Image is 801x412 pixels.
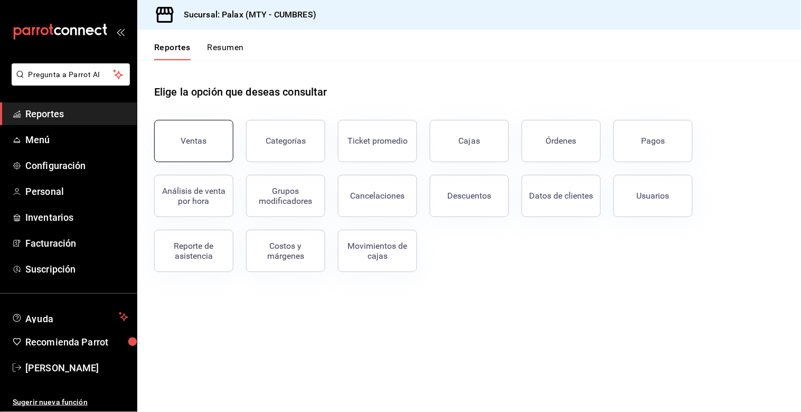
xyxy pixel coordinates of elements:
[246,120,325,162] button: Categorías
[614,120,693,162] button: Pagos
[351,191,405,201] div: Cancelaciones
[154,175,233,217] button: Análisis de venta por hora
[116,27,125,36] button: open_drawer_menu
[430,175,509,217] button: Descuentos
[25,158,128,173] span: Configuración
[25,236,128,250] span: Facturación
[181,136,207,146] div: Ventas
[345,241,410,261] div: Movimientos de cajas
[546,136,577,146] div: Órdenes
[13,397,128,408] span: Sugerir nueva función
[25,335,128,349] span: Recomienda Parrot
[25,184,128,199] span: Personal
[266,136,306,146] div: Categorías
[154,42,244,60] div: navigation tabs
[459,135,480,147] div: Cajas
[25,262,128,276] span: Suscripción
[522,120,601,162] button: Órdenes
[246,230,325,272] button: Costos y márgenes
[154,120,233,162] button: Ventas
[175,8,316,21] h3: Sucursal: Palax (MTY - CUMBRES)
[25,311,115,323] span: Ayuda
[642,136,665,146] div: Pagos
[253,241,318,261] div: Costos y márgenes
[25,107,128,121] span: Reportes
[522,175,601,217] button: Datos de clientes
[448,191,492,201] div: Descuentos
[246,175,325,217] button: Grupos modificadores
[25,210,128,224] span: Inventarios
[530,191,593,201] div: Datos de clientes
[29,69,114,80] span: Pregunta a Parrot AI
[7,77,130,88] a: Pregunta a Parrot AI
[338,120,417,162] button: Ticket promedio
[154,42,191,60] button: Reportes
[208,42,244,60] button: Resumen
[253,186,318,206] div: Grupos modificadores
[347,136,408,146] div: Ticket promedio
[154,84,327,100] h1: Elige la opción que deseas consultar
[637,191,670,201] div: Usuarios
[25,361,128,375] span: [PERSON_NAME]
[25,133,128,147] span: Menú
[338,230,417,272] button: Movimientos de cajas
[161,241,227,261] div: Reporte de asistencia
[12,63,130,86] button: Pregunta a Parrot AI
[161,186,227,206] div: Análisis de venta por hora
[614,175,693,217] button: Usuarios
[338,175,417,217] button: Cancelaciones
[430,120,509,162] a: Cajas
[154,230,233,272] button: Reporte de asistencia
